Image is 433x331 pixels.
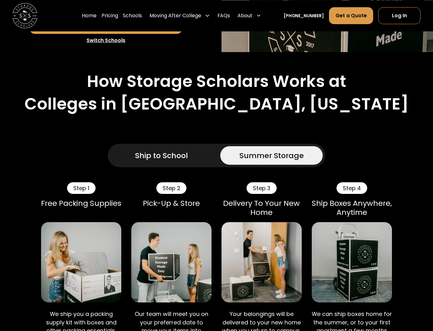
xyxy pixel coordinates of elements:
[312,199,392,217] div: Ship Boxes Anywhere, Anytime
[41,199,121,208] div: Free Packing Supplies
[156,182,187,194] div: Step 2
[123,7,142,24] a: Schools
[222,222,302,302] img: Storage Scholars delivery.
[82,7,97,24] a: Home
[30,34,182,47] a: Switch Schools
[131,199,211,208] div: Pick-Up & Store
[87,72,346,91] h2: How Storage Scholars Works at
[235,7,264,24] div: About
[217,7,230,24] a: FAQs
[247,182,277,194] div: Step 3
[149,12,201,19] div: Moving After College
[336,182,367,194] div: Step 4
[312,222,392,302] img: Shipping Storage Scholars boxes.
[147,7,212,24] div: Moving After College
[222,199,302,217] div: Delivery To Your New Home
[135,150,188,161] div: Ship to School
[24,94,409,114] h2: Colleges in [GEOGRAPHIC_DATA], [US_STATE]
[237,12,253,19] div: About
[102,7,118,24] a: Pricing
[378,7,420,24] a: Log In
[67,182,96,194] div: Step 1
[13,3,37,28] img: Storage Scholars main logo
[131,222,211,302] img: Storage Scholars pick up.
[41,222,121,302] img: Packing a Storage Scholars box.
[329,7,373,24] a: Get a Quote
[239,150,304,161] div: Summer Storage
[284,12,324,19] a: [PHONE_NUMBER]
